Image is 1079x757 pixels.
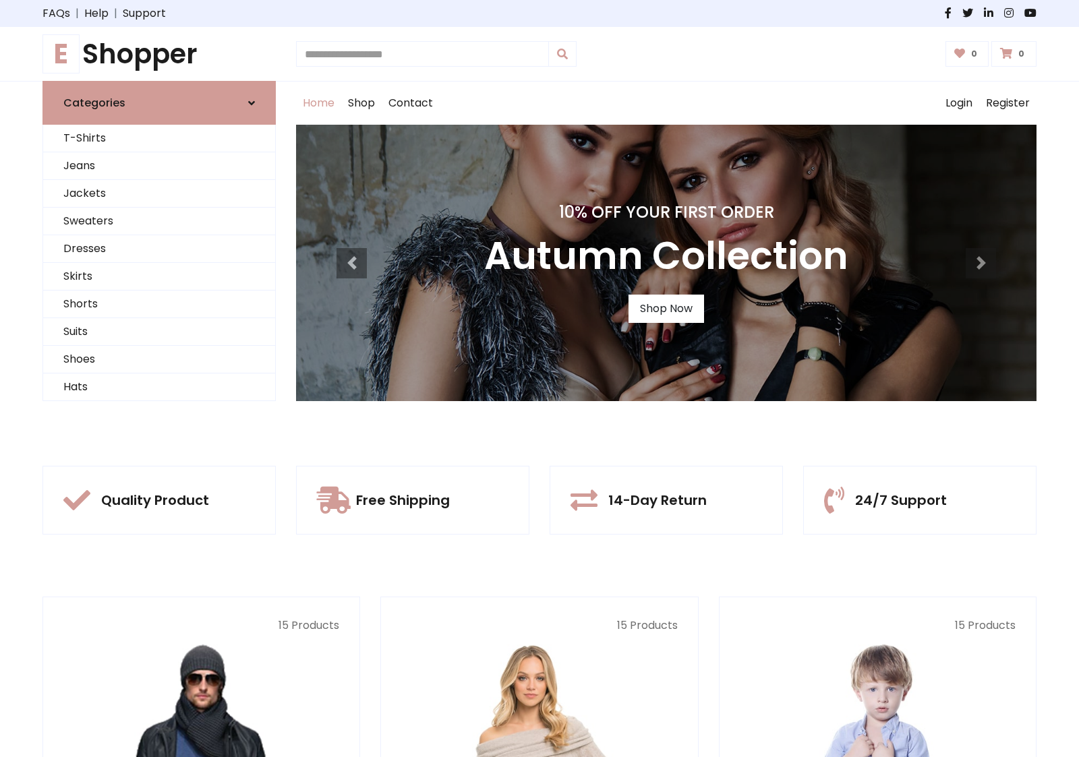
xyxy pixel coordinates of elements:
h5: 24/7 Support [855,492,947,508]
p: 15 Products [63,617,339,634]
a: 0 [991,41,1037,67]
a: T-Shirts [43,125,275,152]
a: Shop Now [629,295,704,323]
a: Register [979,82,1037,125]
p: 15 Products [401,617,677,634]
a: Suits [43,318,275,346]
a: Shorts [43,291,275,318]
h5: Free Shipping [356,492,450,508]
h5: 14-Day Return [608,492,707,508]
p: 15 Products [740,617,1016,634]
h5: Quality Product [101,492,209,508]
span: | [70,5,84,22]
span: 0 [1015,48,1028,60]
a: Categories [42,81,276,125]
h4: 10% Off Your First Order [484,203,848,222]
h3: Autumn Collection [484,233,848,278]
a: Login [939,82,979,125]
a: 0 [945,41,989,67]
h1: Shopper [42,38,276,70]
a: Dresses [43,235,275,263]
a: Support [123,5,166,22]
a: Help [84,5,109,22]
h6: Categories [63,96,125,109]
a: Skirts [43,263,275,291]
span: E [42,34,80,73]
a: Contact [382,82,440,125]
a: Hats [43,373,275,401]
a: FAQs [42,5,70,22]
a: Jeans [43,152,275,180]
a: Sweaters [43,208,275,235]
a: EShopper [42,38,276,70]
a: Home [296,82,341,125]
a: Shop [341,82,382,125]
span: 0 [968,48,981,60]
span: | [109,5,123,22]
a: Jackets [43,180,275,208]
a: Shoes [43,346,275,373]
